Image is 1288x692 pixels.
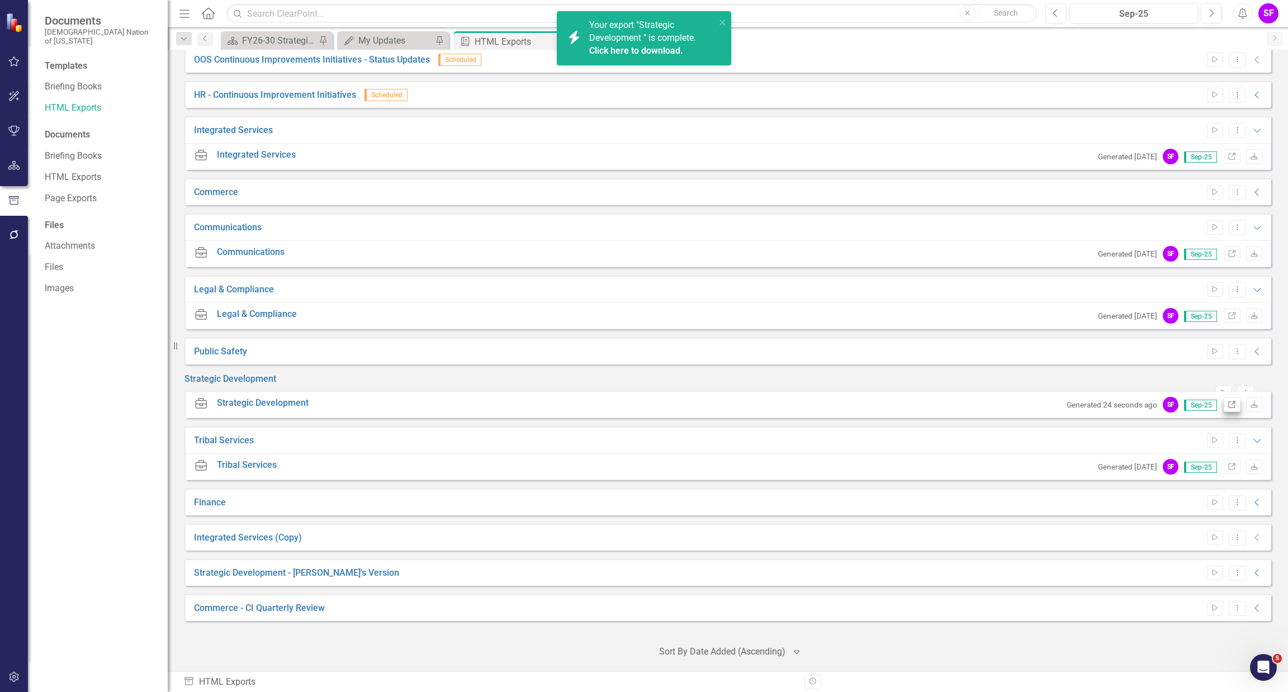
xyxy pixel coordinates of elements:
div: Documents [45,129,157,141]
div: Files [45,219,157,232]
div: SF [1163,308,1178,324]
iframe: Intercom live chat [1250,654,1277,681]
div: SF [1163,149,1178,164]
a: Integrated Services (Copy) [194,532,302,544]
span: Sep-25 [1184,400,1217,411]
div: Templates [45,60,157,73]
small: Generated [DATE] [1098,311,1157,321]
a: Commerce - CI Quarterly Review [194,602,325,615]
small: Generated 24 seconds ago [1067,400,1157,410]
small: [DEMOGRAPHIC_DATA] Nation of [US_STATE] [45,27,157,46]
a: Briefing Books [45,150,157,163]
div: Sep-25 [1073,7,1194,21]
a: Tribal Services [217,459,277,472]
small: Generated [DATE] [1098,462,1157,472]
span: Search [994,8,1018,17]
small: Generated [DATE] [1098,249,1157,259]
div: SF [1163,246,1178,262]
small: Generated [DATE] [1098,151,1157,162]
a: HR - Continuous Improvement Initiatives [194,89,356,102]
img: ClearPoint Strategy [6,13,25,32]
span: Sep-25 [1184,249,1217,260]
div: My Updates [358,34,432,48]
div: SF [1163,397,1178,413]
a: FY26-30 Strategic Plan [224,34,316,48]
div: FY26-30 Strategic Plan [242,34,316,48]
a: Public Safety [194,345,247,358]
a: Legal & Compliance [194,283,274,296]
a: My Updates [340,34,432,48]
span: Sep-25 [1184,311,1217,322]
span: 5 [1273,654,1282,663]
a: Attachments [45,240,157,253]
div: HTML Exports [183,676,260,689]
a: Commerce [194,186,238,199]
button: Sep-25 [1069,3,1198,23]
a: Integrated Services [194,124,273,137]
a: Briefing Books [45,80,157,93]
span: Your export "Strategic Development " is complete. [589,20,713,58]
div: HTML Exports [475,35,562,49]
a: Legal & Compliance [217,308,297,321]
a: Integrated Services [217,149,296,162]
button: Search [978,6,1034,21]
input: Search ClearPoint... [226,4,1037,23]
span: Sep-25 [1184,151,1217,163]
a: Images [45,282,157,295]
a: Strategic Development - [PERSON_NAME]'s Version [194,567,399,580]
span: Documents [45,14,157,27]
a: OOS Continuous Improvements Initiatives - Status Updates [194,54,430,67]
a: Files [45,261,157,274]
a: Click here to download. [589,45,683,56]
a: HTML Exports [45,171,157,184]
button: SF [1258,3,1278,23]
a: Strategic Development [184,373,276,386]
a: Finance [194,496,226,509]
button: close [719,16,727,29]
a: Communications [217,246,285,259]
a: Page Exports [45,192,157,205]
a: HTML Exports [45,102,157,115]
a: Communications [194,221,262,234]
span: Sep-25 [1184,462,1217,473]
a: Strategic Development [217,397,309,410]
span: Scheduled [364,89,408,101]
a: Tribal Services [194,434,254,447]
span: Scheduled [438,54,481,66]
div: SF [1163,459,1178,475]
